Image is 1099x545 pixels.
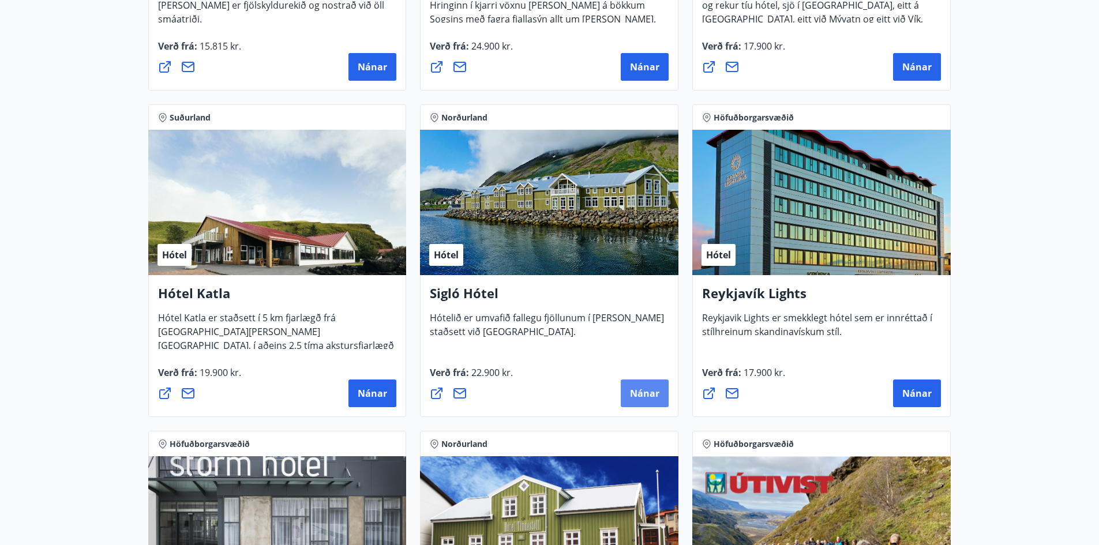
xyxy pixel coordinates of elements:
[434,249,459,261] span: Hótel
[430,284,669,311] h4: Sigló Hótel
[902,61,932,73] span: Nánar
[702,40,785,62] span: Verð frá :
[430,40,513,62] span: Verð frá :
[893,53,941,81] button: Nánar
[441,438,487,450] span: Norðurland
[197,40,241,52] span: 15.815 kr.
[706,249,731,261] span: Hótel
[714,112,794,123] span: Höfuðborgarsvæðið
[702,284,941,311] h4: Reykjavík Lights
[170,112,211,123] span: Suðurland
[630,61,659,73] span: Nánar
[469,40,513,52] span: 24.900 kr.
[197,366,241,379] span: 19.900 kr.
[348,379,396,407] button: Nánar
[158,366,241,388] span: Verð frá :
[630,387,659,400] span: Nánar
[158,284,397,311] h4: Hótel Katla
[158,311,394,375] span: Hótel Katla er staðsett í 5 km fjarlægð frá [GEOGRAPHIC_DATA][PERSON_NAME][GEOGRAPHIC_DATA], í að...
[714,438,794,450] span: Höfuðborgarsvæðið
[621,379,669,407] button: Nánar
[702,311,932,347] span: Reykjavik Lights er smekklegt hótel sem er innréttað í stílhreinum skandinavískum stíl.
[741,40,785,52] span: 17.900 kr.
[741,366,785,379] span: 17.900 kr.
[170,438,250,450] span: Höfuðborgarsvæðið
[430,311,664,347] span: Hótelið er umvafið fallegu fjöllunum í [PERSON_NAME] staðsett við [GEOGRAPHIC_DATA].
[702,366,785,388] span: Verð frá :
[441,112,487,123] span: Norðurland
[358,61,387,73] span: Nánar
[348,53,396,81] button: Nánar
[902,387,932,400] span: Nánar
[430,366,513,388] span: Verð frá :
[469,366,513,379] span: 22.900 kr.
[358,387,387,400] span: Nánar
[621,53,669,81] button: Nánar
[893,379,941,407] button: Nánar
[162,249,187,261] span: Hótel
[158,40,241,62] span: Verð frá :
